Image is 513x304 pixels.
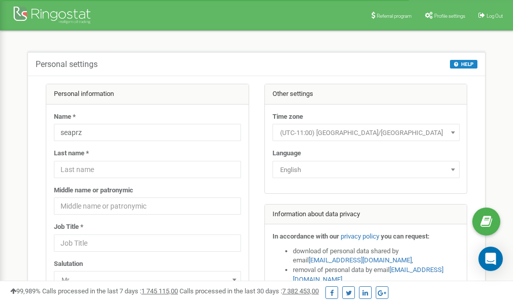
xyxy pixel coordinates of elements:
span: Calls processed in the last 7 days : [42,287,178,295]
span: Mr. [54,271,241,288]
span: Profile settings [434,13,465,19]
span: Mr. [57,273,237,287]
span: (UTC-11:00) Pacific/Midway [276,126,456,140]
div: Personal information [46,84,249,105]
h5: Personal settings [36,60,98,69]
input: Name [54,124,241,141]
span: 99,989% [10,287,41,295]
input: Middle name or patronymic [54,197,241,215]
li: removal of personal data by email , [293,265,460,284]
input: Job Title [54,234,241,252]
input: Last name [54,161,241,178]
u: 7 382 453,00 [282,287,319,295]
label: Salutation [54,259,83,269]
label: Language [273,149,301,158]
span: Referral program [377,13,412,19]
span: Calls processed in the last 30 days : [179,287,319,295]
li: download of personal data shared by email , [293,247,460,265]
label: Middle name or patronymic [54,186,133,195]
strong: In accordance with our [273,232,339,240]
span: English [273,161,460,178]
span: English [276,163,456,177]
div: Other settings [265,84,467,105]
button: HELP [450,60,477,69]
a: [EMAIL_ADDRESS][DOMAIN_NAME] [309,256,412,264]
div: Information about data privacy [265,205,467,225]
label: Job Title * [54,222,83,232]
strong: you can request: [381,232,430,240]
a: privacy policy [341,232,379,240]
span: (UTC-11:00) Pacific/Midway [273,124,460,141]
u: 1 745 115,00 [141,287,178,295]
label: Time zone [273,112,303,122]
label: Name * [54,112,76,122]
div: Open Intercom Messenger [478,247,503,271]
span: Log Out [487,13,503,19]
label: Last name * [54,149,89,158]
